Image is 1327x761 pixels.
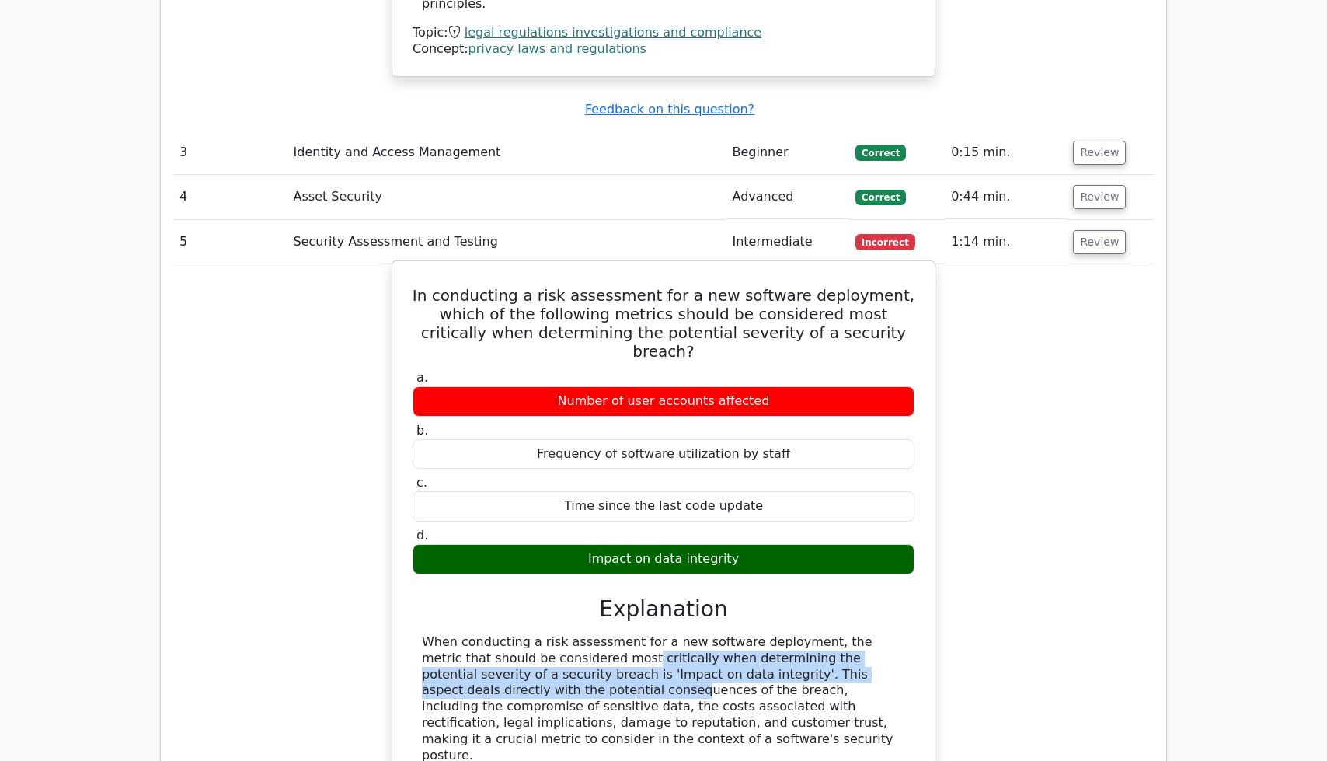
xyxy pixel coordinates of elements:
[413,25,914,41] div: Topic:
[173,131,287,175] td: 3
[468,41,646,56] a: privacy laws and regulations
[416,370,428,385] span: a.
[173,175,287,219] td: 4
[855,145,906,160] span: Correct
[416,475,427,490] span: c.
[855,234,915,250] span: Incorrect
[411,286,916,361] h5: In conducting a risk assessment for a new software deployment, which of the following metrics sho...
[416,528,428,543] span: d.
[1073,141,1126,165] button: Review
[413,386,914,417] div: Number of user accounts affected
[726,220,848,264] td: Intermediate
[465,25,761,40] a: legal regulations investigations and compliance
[287,175,726,219] td: Asset Security
[413,41,914,58] div: Concept:
[422,596,905,623] h3: Explanation
[855,190,906,205] span: Correct
[287,131,726,175] td: Identity and Access Management
[945,131,1067,175] td: 0:15 min.
[416,423,428,438] span: b.
[413,544,914,574] div: Impact on data integrity
[945,175,1067,219] td: 0:44 min.
[173,220,287,264] td: 5
[413,491,914,522] div: Time since the last code update
[945,220,1067,264] td: 1:14 min.
[726,131,848,175] td: Beginner
[726,175,848,219] td: Advanced
[585,102,754,117] a: Feedback on this question?
[287,220,726,264] td: Security Assessment and Testing
[1073,230,1126,254] button: Review
[1073,185,1126,209] button: Review
[413,439,914,470] div: Frequency of software utilization by staff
